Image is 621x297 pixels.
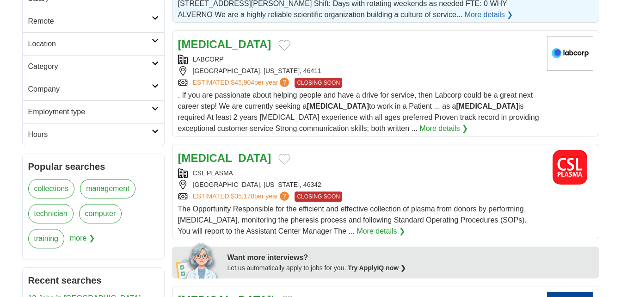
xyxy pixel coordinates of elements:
[28,106,152,118] h2: Employment type
[193,78,291,88] a: ESTIMATED:$45,904per year?
[193,56,224,63] a: LABCORP
[178,205,527,235] span: The Opportunity Responsible for the efficient and effective collection of plasma from donors by p...
[178,180,540,190] div: [GEOGRAPHIC_DATA], [US_STATE], 46342
[23,78,164,100] a: Company
[28,61,152,72] h2: Category
[23,123,164,146] a: Hours
[295,78,342,88] span: CLOSING SOON
[28,84,152,95] h2: Company
[278,40,290,51] button: Add to favorite jobs
[178,66,540,76] div: [GEOGRAPHIC_DATA], [US_STATE], 46411
[23,32,164,55] a: Location
[178,91,539,132] span: . If you are passionate about helping people and have a drive for service, then Labcorp could be ...
[28,204,74,223] a: technician
[456,102,519,110] strong: [MEDICAL_DATA]
[23,100,164,123] a: Employment type
[28,16,152,27] h2: Remote
[278,154,290,165] button: Add to favorite jobs
[28,273,159,287] h2: Recent searches
[178,152,271,164] a: [MEDICAL_DATA]
[280,192,289,201] span: ?
[23,55,164,78] a: Category
[227,252,594,263] div: Want more interviews?
[28,38,152,49] h2: Location
[547,36,593,71] img: LabCorp logo
[348,264,406,272] a: Try ApplyIQ now ❯
[419,123,468,134] a: More details ❯
[307,102,369,110] strong: [MEDICAL_DATA]
[23,10,164,32] a: Remote
[193,169,233,177] a: CSL PLASMA
[465,9,513,20] a: More details ❯
[193,192,291,202] a: ESTIMATED:$35,178per year?
[80,179,135,198] a: management
[178,38,271,50] a: [MEDICAL_DATA]
[357,226,405,237] a: More details ❯
[176,241,221,278] img: apply-iq-scientist.png
[28,129,152,140] h2: Hours
[280,78,289,87] span: ?
[70,229,95,254] span: more ❯
[28,229,64,248] a: training
[28,160,159,173] h2: Popular searches
[295,192,342,202] span: CLOSING SOON
[79,204,122,223] a: computer
[28,179,75,198] a: collections
[231,79,254,86] span: $45,904
[227,263,594,273] div: Let us automatically apply to jobs for you.
[231,192,254,200] span: $35,178
[547,150,593,185] img: CSL Plasma logo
